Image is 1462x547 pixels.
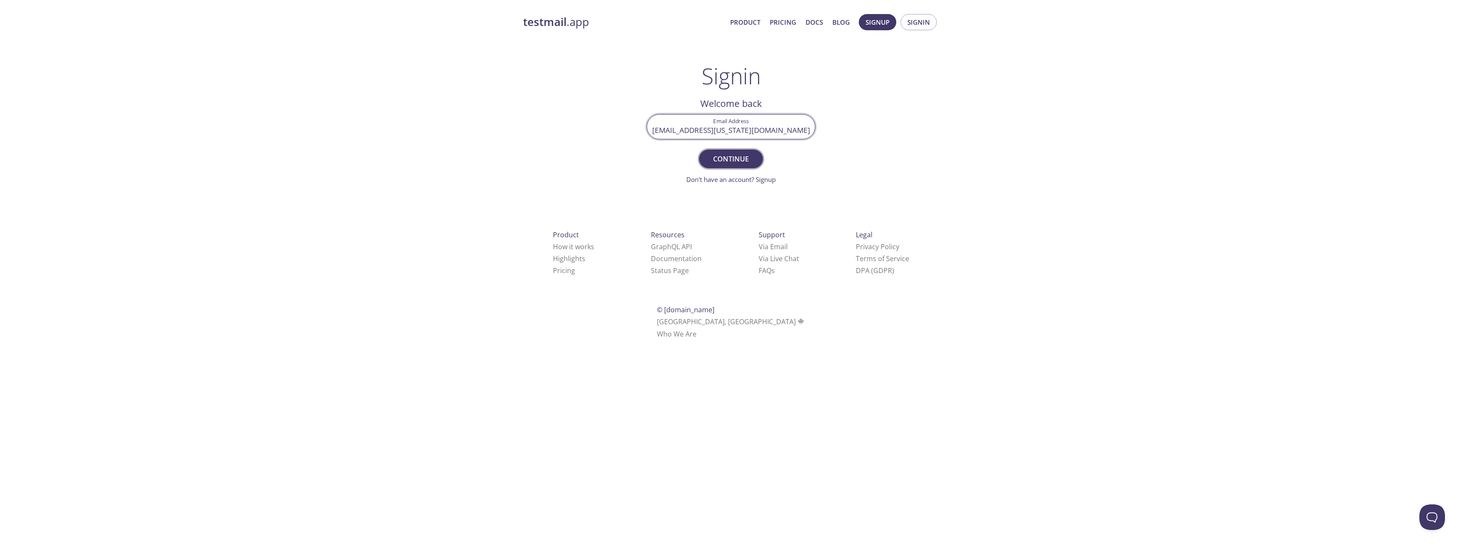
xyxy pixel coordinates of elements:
[647,96,815,111] h2: Welcome back
[806,17,823,28] a: Docs
[699,150,763,168] button: Continue
[866,17,889,28] span: Signup
[759,242,788,251] a: Via Email
[907,17,930,28] span: Signin
[651,242,692,251] a: GraphQL API
[651,230,685,239] span: Resources
[657,317,806,326] span: [GEOGRAPHIC_DATA], [GEOGRAPHIC_DATA]
[832,17,850,28] a: Blog
[856,230,872,239] span: Legal
[901,14,937,30] button: Signin
[771,266,775,275] span: s
[686,175,776,184] a: Don't have an account? Signup
[759,254,799,263] a: Via Live Chat
[1419,504,1445,530] iframe: Help Scout Beacon - Open
[856,266,894,275] a: DPA (GDPR)
[523,14,567,29] strong: testmail
[859,14,896,30] button: Signup
[553,230,579,239] span: Product
[708,153,754,165] span: Continue
[770,17,796,28] a: Pricing
[856,254,909,263] a: Terms of Service
[553,266,575,275] a: Pricing
[523,15,723,29] a: testmail.app
[730,17,760,28] a: Product
[657,305,714,314] span: © [DOMAIN_NAME]
[553,242,594,251] a: How it works
[657,329,696,339] a: Who We Are
[553,254,585,263] a: Highlights
[759,230,785,239] span: Support
[856,242,899,251] a: Privacy Policy
[759,266,775,275] a: FAQ
[702,63,761,89] h1: Signin
[651,266,689,275] a: Status Page
[651,254,702,263] a: Documentation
